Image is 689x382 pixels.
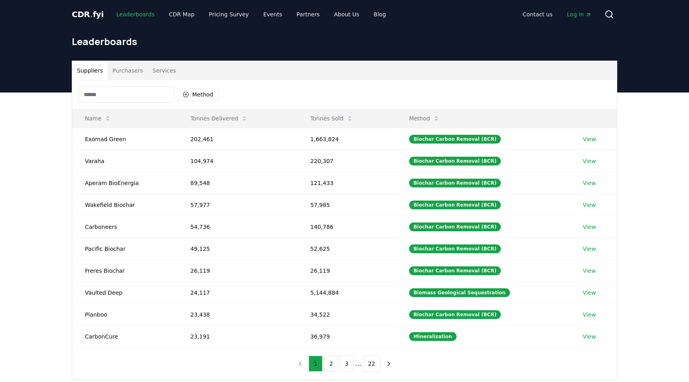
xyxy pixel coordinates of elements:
[297,172,396,194] td: 121,433
[72,35,617,48] h1: Leaderboards
[79,110,117,126] button: Name
[72,150,177,172] td: Varaha
[583,201,596,209] a: View
[163,7,201,22] a: CDR Map
[177,172,297,194] td: 89,548
[304,110,359,126] button: Tonnes Sold
[177,325,297,347] td: 23,191
[583,157,596,165] a: View
[297,282,396,303] td: 5,144,884
[409,332,457,341] div: Mineralization
[257,7,288,22] a: Events
[567,10,592,18] span: Log in
[409,244,501,253] div: Biochar Carbon Removal (BCR)
[148,61,181,80] button: Services
[297,238,396,260] td: 52,625
[90,10,93,19] span: .
[177,216,297,238] td: 54,736
[309,356,323,372] button: 1
[297,325,396,347] td: 36,979
[177,260,297,282] td: 26,119
[409,288,510,297] div: Biomass Geological Sequestration
[72,10,104,19] span: CDR fyi
[297,150,396,172] td: 220,307
[72,194,177,216] td: Wakefield Biochar
[516,7,559,22] a: Contact us
[177,282,297,303] td: 24,117
[583,245,596,253] a: View
[516,7,598,22] nav: Main
[72,172,177,194] td: Aperam BioEnergia
[72,61,108,80] button: Suppliers
[297,128,396,150] td: 1,663,824
[72,9,104,20] a: CDR.fyi
[367,7,392,22] a: Blog
[177,303,297,325] td: 23,438
[583,223,596,231] a: View
[328,7,366,22] a: About Us
[72,303,177,325] td: Planboo
[382,356,396,372] button: next page
[177,238,297,260] td: 49,125
[583,135,596,143] a: View
[110,7,392,22] nav: Main
[409,135,501,144] div: Biochar Carbon Removal (BCR)
[403,110,446,126] button: Method
[297,303,396,325] td: 34,522
[177,88,219,101] button: Method
[583,179,596,187] a: View
[110,7,161,22] a: Leaderboards
[108,61,148,80] button: Purchasers
[324,356,338,372] button: 2
[583,267,596,275] a: View
[409,310,501,319] div: Biochar Carbon Removal (BCR)
[177,128,297,150] td: 202,461
[297,260,396,282] td: 26,119
[72,260,177,282] td: Freres Biochar
[409,266,501,275] div: Biochar Carbon Removal (BCR)
[72,128,177,150] td: Exomad Green
[203,7,255,22] a: Pricing Survey
[583,333,596,341] a: View
[72,325,177,347] td: CarbonCure
[363,356,380,372] button: 22
[297,216,396,238] td: 140,786
[583,311,596,319] a: View
[583,289,596,297] a: View
[290,7,326,22] a: Partners
[72,216,177,238] td: Carboneers
[340,356,354,372] button: 3
[409,179,501,187] div: Biochar Carbon Removal (BCR)
[409,201,501,209] div: Biochar Carbon Removal (BCR)
[409,223,501,231] div: Biochar Carbon Removal (BCR)
[409,157,501,165] div: Biochar Carbon Removal (BCR)
[355,359,361,368] li: ...
[177,150,297,172] td: 104,974
[297,194,396,216] td: 57,985
[561,7,598,22] a: Log in
[72,238,177,260] td: Pacific Biochar
[72,282,177,303] td: Vaulted Deep
[177,194,297,216] td: 57,977
[184,110,254,126] button: Tonnes Delivered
